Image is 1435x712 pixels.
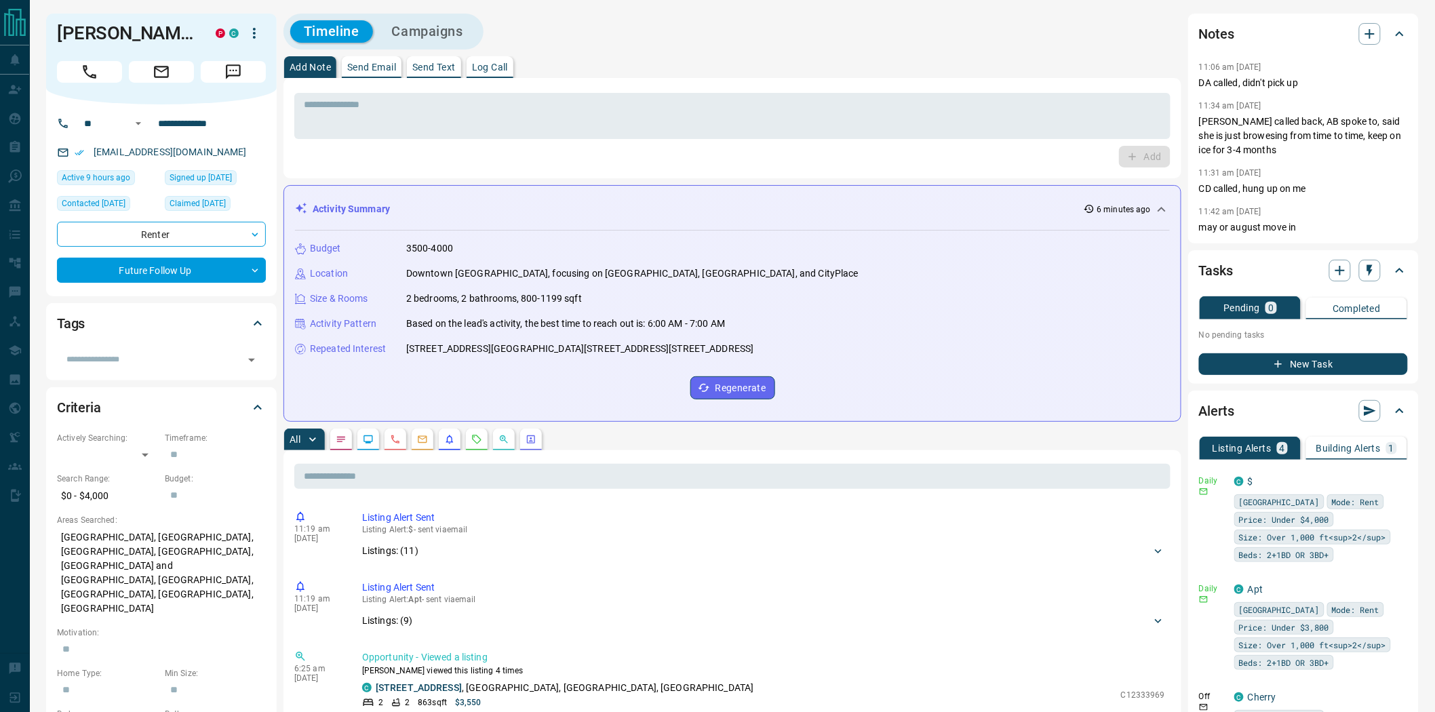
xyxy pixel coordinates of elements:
p: 2 [405,696,410,709]
p: Add Note [290,62,331,72]
h2: Tasks [1199,260,1233,281]
a: $ [1248,476,1253,487]
div: condos.ca [1234,477,1244,486]
svg: Requests [471,434,482,445]
span: Price: Under $4,000 [1239,513,1329,526]
p: 1 [1389,443,1394,453]
span: Beds: 2+1BD OR 3BD+ [1239,548,1329,561]
p: Activity Pattern [310,317,376,331]
p: 11:06 am [DATE] [1199,62,1261,72]
p: [DATE] [294,604,342,613]
div: Future Follow Up [57,258,266,283]
p: Budget: [165,473,266,485]
button: New Task [1199,353,1408,375]
a: Cherry [1248,692,1276,703]
svg: Notes [336,434,347,445]
span: Contacted [DATE] [62,197,125,210]
svg: Email [1199,487,1208,496]
p: Listing Alert Sent [362,580,1165,595]
span: Claimed [DATE] [170,197,226,210]
div: Notes [1199,18,1408,50]
div: condos.ca [362,683,372,692]
svg: Listing Alerts [444,434,455,445]
span: Call [57,61,122,83]
p: [STREET_ADDRESS][GEOGRAPHIC_DATA][STREET_ADDRESS][STREET_ADDRESS] [406,342,754,356]
span: Mode: Rent [1332,495,1379,509]
svg: Agent Actions [526,434,536,445]
p: [PERSON_NAME] called back, AB spoke to, said she is just browesing from time to time, keep on ice... [1199,115,1408,157]
p: Daily [1199,582,1226,595]
p: Min Size: [165,667,266,679]
p: CD called, hung up on me [1199,182,1408,196]
div: Renter [57,222,266,247]
h1: [PERSON_NAME] [57,22,195,44]
p: DA called, didn't pick up [1199,76,1408,90]
span: Price: Under $3,800 [1239,620,1329,634]
p: 6 minutes ago [1097,203,1151,216]
p: 6:25 am [294,664,342,673]
div: Criteria [57,391,266,424]
p: Home Type: [57,667,158,679]
p: Timeframe: [165,432,266,444]
p: 11:34 am [DATE] [1199,101,1261,111]
div: condos.ca [1234,692,1244,702]
div: Tue Nov 09 2021 [165,196,266,215]
p: 11:19 am [294,524,342,534]
svg: Lead Browsing Activity [363,434,374,445]
p: Repeated Interest [310,342,386,356]
button: Regenerate [690,376,775,399]
p: Off [1199,690,1226,703]
p: [DATE] [294,673,342,683]
p: C12333969 [1121,689,1165,701]
svg: Opportunities [498,434,509,445]
p: Send Email [347,62,396,72]
button: Timeline [290,20,373,43]
span: $ [409,525,414,534]
span: Mode: Rent [1332,603,1379,616]
p: 2 [378,696,383,709]
span: Apt [409,595,422,604]
p: All [290,435,300,444]
p: Size & Rooms [310,292,368,306]
p: No pending tasks [1199,325,1408,345]
p: 2 bedrooms, 2 bathrooms, 800-1199 sqft [406,292,582,306]
p: [GEOGRAPHIC_DATA], [GEOGRAPHIC_DATA], [GEOGRAPHIC_DATA], [GEOGRAPHIC_DATA], [GEOGRAPHIC_DATA] and... [57,526,266,620]
p: Motivation: [57,627,266,639]
p: Listing Alert : - sent via email [362,525,1165,534]
span: Beds: 2+1BD OR 3BD+ [1239,656,1329,669]
h2: Notes [1199,23,1234,45]
span: Signed up [DATE] [170,171,232,184]
svg: Email Verified [75,148,84,157]
div: condos.ca [229,28,239,38]
p: 863 sqft [418,696,447,709]
p: 3500-4000 [406,241,453,256]
div: Alerts [1199,395,1408,427]
p: 11:31 am [DATE] [1199,168,1261,178]
p: Actively Searching: [57,432,158,444]
span: [GEOGRAPHIC_DATA] [1239,495,1320,509]
a: Apt [1248,584,1263,595]
p: $3,550 [455,696,481,709]
p: Search Range: [57,473,158,485]
p: [DATE] [294,534,342,543]
p: may or august move in [1199,220,1408,235]
div: Tasks [1199,254,1408,287]
p: Listing Alert Sent [362,511,1165,525]
div: Tags [57,307,266,340]
div: Activity Summary6 minutes ago [295,197,1170,222]
p: Listings: ( 11 ) [362,544,418,558]
p: , [GEOGRAPHIC_DATA], [GEOGRAPHIC_DATA], [GEOGRAPHIC_DATA] [376,681,754,695]
p: 11:42 am [DATE] [1199,207,1261,216]
button: Open [242,351,261,370]
div: Listings: (9) [362,608,1165,633]
p: Completed [1333,304,1381,313]
p: 4 [1280,443,1285,453]
svg: Emails [417,434,428,445]
h2: Alerts [1199,400,1234,422]
p: [PERSON_NAME] viewed this listing 4 times [362,665,1165,677]
div: Wed Aug 13 2025 [57,170,158,189]
svg: Email [1199,703,1208,712]
p: $0 - $4,000 [57,485,158,507]
svg: Calls [390,434,401,445]
p: Opportunity - Viewed a listing [362,650,1165,665]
